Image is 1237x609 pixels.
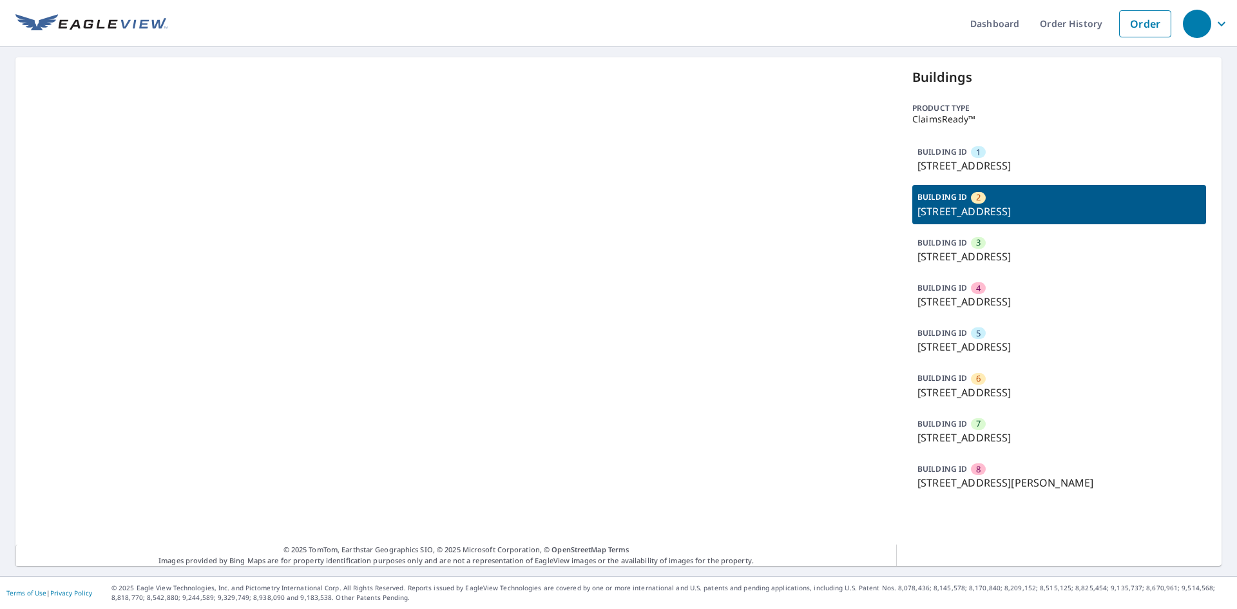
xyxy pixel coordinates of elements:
[976,237,981,249] span: 3
[917,418,967,429] p: BUILDING ID
[912,114,1206,124] p: ClaimsReady™
[917,158,1201,173] p: [STREET_ADDRESS]
[917,237,967,248] p: BUILDING ID
[976,191,981,204] span: 2
[917,430,1201,445] p: [STREET_ADDRESS]
[608,545,629,554] a: Terms
[976,327,981,340] span: 5
[917,294,1201,309] p: [STREET_ADDRESS]
[976,372,981,385] span: 6
[976,282,981,295] span: 4
[976,463,981,476] span: 8
[917,327,967,338] p: BUILDING ID
[50,588,92,597] a: Privacy Policy
[917,191,967,202] p: BUILDING ID
[111,583,1231,603] p: © 2025 Eagle View Technologies, Inc. and Pictometry International Corp. All Rights Reserved. Repo...
[551,545,606,554] a: OpenStreetMap
[976,418,981,430] span: 7
[976,146,981,159] span: 1
[15,14,168,34] img: EV Logo
[917,463,967,474] p: BUILDING ID
[15,545,897,566] p: Images provided by Bing Maps are for property identification purposes only and are not a represen...
[6,589,92,597] p: |
[6,588,46,597] a: Terms of Use
[917,339,1201,354] p: [STREET_ADDRESS]
[917,204,1201,219] p: [STREET_ADDRESS]
[917,372,967,383] p: BUILDING ID
[283,545,629,556] span: © 2025 TomTom, Earthstar Geographics SIO, © 2025 Microsoft Corporation, ©
[917,385,1201,400] p: [STREET_ADDRESS]
[917,249,1201,264] p: [STREET_ADDRESS]
[917,146,967,157] p: BUILDING ID
[917,282,967,293] p: BUILDING ID
[1119,10,1171,37] a: Order
[912,102,1206,114] p: Product type
[917,475,1201,490] p: [STREET_ADDRESS][PERSON_NAME]
[912,68,1206,87] p: Buildings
